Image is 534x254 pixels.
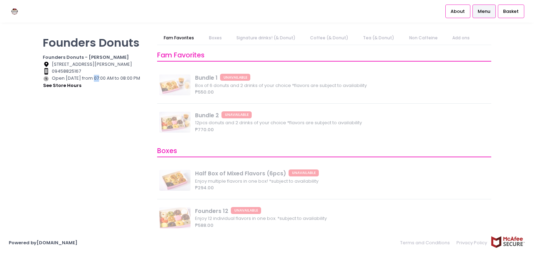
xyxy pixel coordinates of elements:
[43,82,82,89] button: see store hours
[356,31,401,45] a: Tea (& Donut)
[9,239,78,246] a: Powered by[DOMAIN_NAME]
[503,8,519,15] span: Basket
[491,236,525,248] img: mcafee-secure
[202,31,228,45] a: Boxes
[9,5,21,17] img: logo
[400,236,453,249] a: Terms and Conditions
[43,54,129,61] b: Founders Donuts - [PERSON_NAME]
[43,68,148,75] div: 09458825167
[445,31,476,45] a: Add ons
[445,5,470,18] a: About
[43,36,148,49] p: Founders Donuts
[229,31,302,45] a: Signature drinks! (& Donut)
[478,8,490,15] span: Menu
[402,31,444,45] a: Non Caffeine
[157,146,177,156] span: Boxes
[43,61,148,68] div: [STREET_ADDRESS][PERSON_NAME]
[43,75,148,89] div: Open [DATE] from 07:00 AM to 08:00 PM
[157,31,201,45] a: Fam Favorites
[157,50,204,60] span: Fam Favorites
[472,5,496,18] a: Menu
[451,8,465,15] span: About
[453,236,491,249] a: Privacy Policy
[304,31,355,45] a: Coffee (& Donut)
